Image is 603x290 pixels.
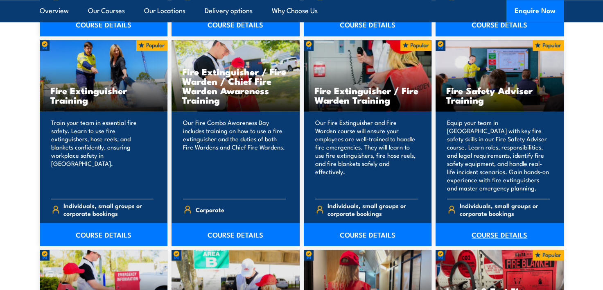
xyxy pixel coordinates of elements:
[196,203,224,216] span: Corporate
[327,202,418,217] span: Individuals, small groups or corporate bookings
[172,223,300,246] a: COURSE DETAILS
[436,223,564,246] a: COURSE DETAILS
[50,86,157,104] h3: Fire Extinguisher Training
[63,202,154,217] span: Individuals, small groups or corporate bookings
[304,223,432,246] a: COURSE DETAILS
[436,13,564,36] a: COURSE DETAILS
[40,223,168,246] a: COURSE DETAILS
[315,118,418,192] p: Our Fire Extinguisher and Fire Warden course will ensure your employees are well-trained to handl...
[51,118,154,192] p: Train your team in essential fire safety. Learn to use fire extinguishers, hose reels, and blanke...
[183,118,286,192] p: Our Fire Combo Awareness Day includes training on how to use a fire extinguisher and the duties o...
[182,67,289,104] h3: Fire Extinguisher / Fire Warden / Chief Fire Warden Awareness Training
[314,86,421,104] h3: Fire Extinguisher / Fire Warden Training
[172,13,300,36] a: COURSE DETAILS
[446,86,553,104] h3: Fire Safety Adviser Training
[304,13,432,36] a: COURSE DETAILS
[447,118,550,192] p: Equip your team in [GEOGRAPHIC_DATA] with key fire safety skills in our Fire Safety Adviser cours...
[40,13,168,36] a: COURSE DETAILS
[460,202,550,217] span: Individuals, small groups or corporate bookings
